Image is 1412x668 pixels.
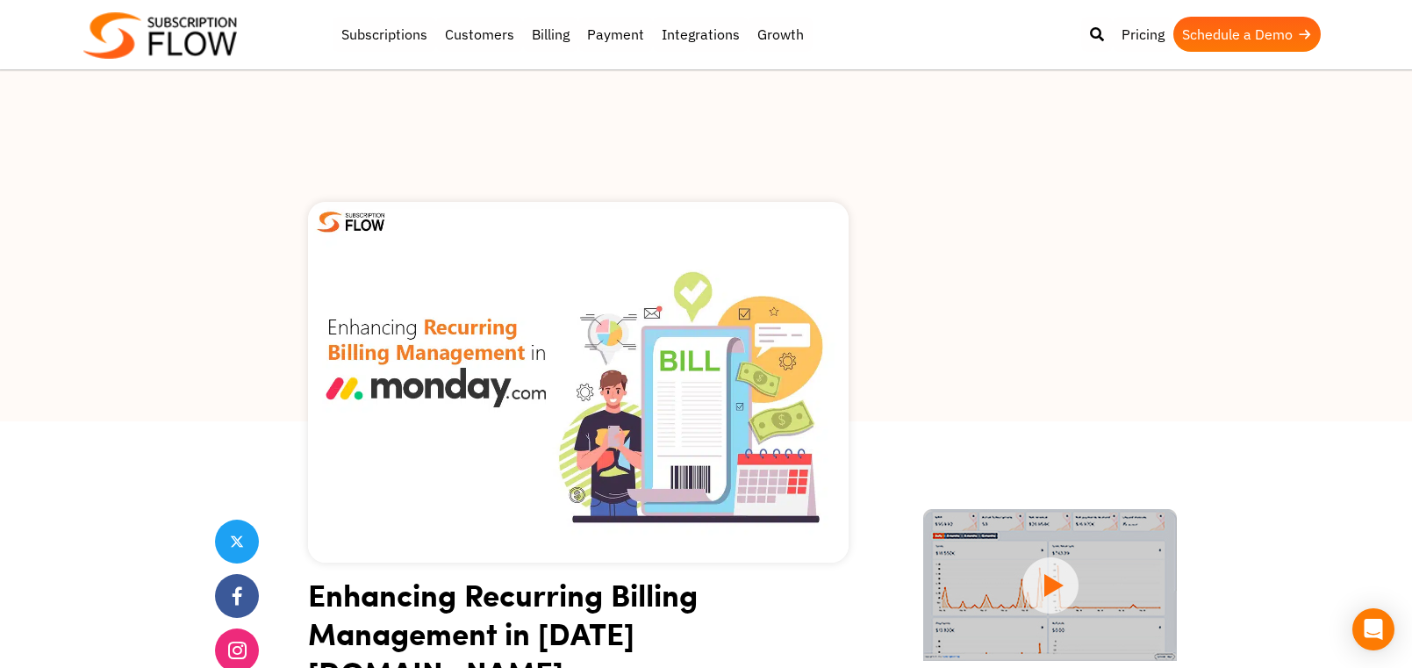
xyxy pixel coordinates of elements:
img: Recurring Billing Management in Monday.Com [308,202,849,563]
a: Subscriptions [333,17,436,52]
img: intro video [923,509,1177,661]
a: Payment [578,17,653,52]
img: Subscriptionflow [83,12,237,59]
a: Customers [436,17,523,52]
a: Pricing [1113,17,1173,52]
a: Growth [749,17,813,52]
a: Schedule a Demo [1173,17,1321,52]
div: Open Intercom Messenger [1352,608,1394,650]
a: Integrations [653,17,749,52]
a: Billing [523,17,578,52]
